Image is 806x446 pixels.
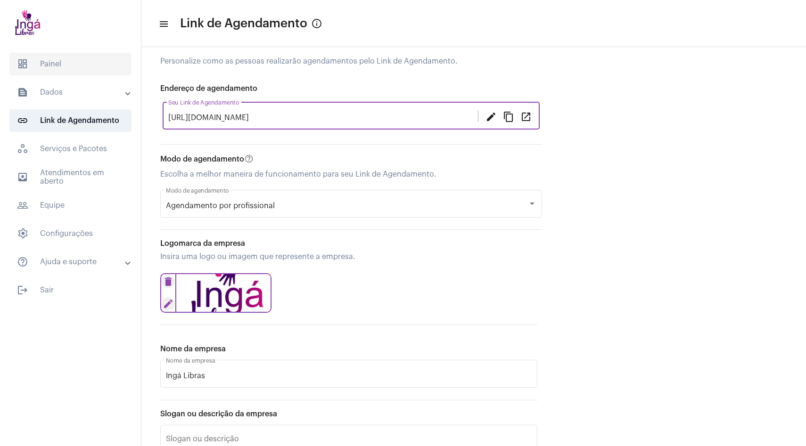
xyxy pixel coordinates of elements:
[17,87,28,98] mat-icon: sidenav icon
[6,81,141,104] mat-expansion-panel-header: sidenav iconDados
[160,84,542,93] div: Endereço de agendamento
[17,200,28,211] mat-icon: sidenav icon
[9,53,132,75] span: Painel
[17,256,126,268] mat-panel-title: Ajuda e suporte
[9,222,132,245] span: Configurações
[17,284,28,296] mat-icon: sidenav icon
[9,109,132,132] span: Link de Agendamento
[175,273,271,313] img: 9a87a79d-e939-0c67-f2dd-83cbe913219c.jpeg
[168,114,478,122] input: Link
[9,166,132,188] span: Atendimentos em aberto
[6,251,141,273] mat-expansion-panel-header: sidenav iconAjuda e suporte
[17,87,126,98] mat-panel-title: Dados
[9,194,132,217] span: Equipe
[158,18,168,30] mat-icon: sidenav icon
[311,18,322,29] mat-icon: Info
[17,58,28,70] span: sidenav icon
[17,171,28,183] mat-icon: sidenav icon
[160,252,537,261] div: Insira uma logo ou imagem que represente a empresa.
[9,138,132,160] span: Serviços e Pacotes
[162,275,175,288] mat-icon: delete
[160,410,537,418] div: Slogan ou descrição da empresa
[503,111,514,122] mat-icon: content_copy
[17,228,28,239] span: sidenav icon
[17,256,28,268] mat-icon: sidenav icon
[160,345,537,353] div: Nome da empresa
[160,57,542,65] div: Personalize como as pessoas realizarão agendamentos pelo Link de Agendamento.
[162,297,175,310] mat-icon: edit
[160,239,537,248] div: Logomarca da empresa
[166,202,275,210] span: Agendamento por profissional
[307,14,326,33] button: Info
[17,143,28,154] span: sidenav icon
[160,170,542,178] div: Escolha a melhor maneira de funcionamento para seu Link de Agendamento.
[180,16,307,31] span: Link de Agendamento
[17,115,28,126] mat-icon: sidenav icon
[485,111,497,122] mat-icon: edit
[8,5,45,42] img: 9a87a79d-e939-0c67-f2dd-83cbe913219c.jpeg
[244,154,255,165] mat-icon: help_outline
[160,154,542,165] div: Modo de agendamento
[520,111,532,122] mat-icon: open_in_new
[9,279,132,301] span: Sair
